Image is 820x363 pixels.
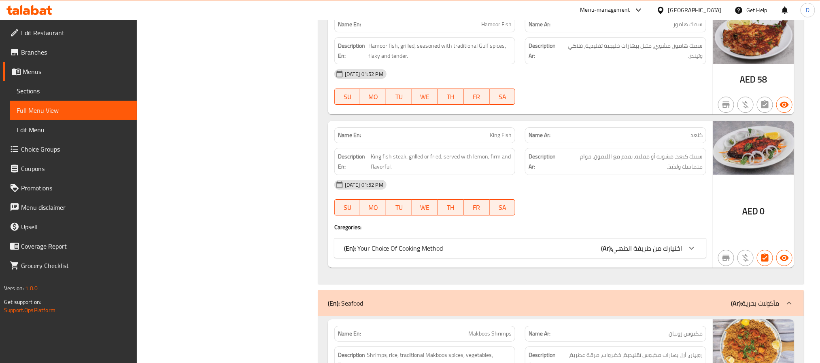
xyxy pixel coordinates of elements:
[481,20,512,29] span: Hamoor Fish
[713,121,794,175] img: King_Fish638956156304919413.jpg
[344,242,356,254] b: (En):
[338,202,357,213] span: SU
[25,283,38,293] span: 1.0.0
[467,91,486,103] span: FR
[23,67,130,76] span: Menus
[21,183,130,193] span: Promotions
[338,41,367,61] strong: Description En:
[389,91,409,103] span: TU
[389,202,409,213] span: TU
[412,89,438,105] button: WE
[740,72,756,87] span: AED
[468,329,512,338] span: Makboos Shrimps
[338,329,361,338] strong: Name En:
[334,223,706,231] h4: Caregories:
[563,41,703,61] span: سمك هامور، مشوي، متبل ببهارات خليجية تقليدية، فلاكي وتيندر.
[3,198,137,217] a: Menu disclaimer
[17,106,130,115] span: Full Menu View
[760,203,765,219] span: 0
[338,131,361,139] strong: Name En:
[673,20,703,29] span: سمك هامور
[441,91,461,103] span: TH
[464,89,490,105] button: FR
[438,89,464,105] button: TH
[4,283,24,293] span: Version:
[3,236,137,256] a: Coverage Report
[21,47,130,57] span: Branches
[4,297,41,307] span: Get support on:
[3,256,137,275] a: Grocery Checklist
[3,62,137,81] a: Menus
[334,199,361,215] button: SU
[441,202,461,213] span: TH
[17,86,130,96] span: Sections
[21,164,130,173] span: Coupons
[3,23,137,42] a: Edit Restaurant
[438,199,464,215] button: TH
[21,261,130,270] span: Grocery Checklist
[490,89,516,105] button: SA
[344,243,443,253] p: Your Choice Of Cooking Method
[21,203,130,212] span: Menu disclaimer
[368,41,512,61] span: Hamoor fish, grilled, seasoned with traditional Gulf spices, flaky and tender.
[371,152,512,171] span: King fish steak, grilled or fried, served with lemon, firm and flavorful.
[718,97,734,113] button: Not branch specific item
[757,250,773,266] button: Has choices
[493,91,512,103] span: SA
[612,242,682,254] span: اختيارك من طريقة الطهي
[464,199,490,215] button: FR
[580,5,630,15] div: Menu-management
[10,120,137,139] a: Edit Menu
[338,152,369,171] strong: Description En:
[3,159,137,178] a: Coupons
[342,181,387,189] span: [DATE] 01:52 PM
[490,199,516,215] button: SA
[467,202,486,213] span: FR
[737,97,754,113] button: Purchased item
[529,329,550,338] strong: Name Ar:
[4,305,55,315] a: Support.OpsPlatform
[490,131,512,139] span: King Fish
[758,72,767,87] span: 58
[360,89,386,105] button: MO
[334,238,706,258] div: (En): Your Choice Of Cooking Method(Ar):اختيارك من طريقة الطهي
[21,144,130,154] span: Choice Groups
[17,125,130,135] span: Edit Menu
[328,298,363,308] p: Seafood
[3,217,137,236] a: Upsell
[776,250,792,266] button: Available
[690,131,703,139] span: كنعد
[3,139,137,159] a: Choice Groups
[386,89,412,105] button: TU
[757,97,773,113] button: Not has choices
[529,20,550,29] strong: Name Ar:
[776,97,792,113] button: Available
[601,242,612,254] b: (Ar):
[669,329,703,338] span: مكبوس روبيان
[21,241,130,251] span: Coverage Report
[10,101,137,120] a: Full Menu View
[415,91,435,103] span: WE
[668,6,722,15] div: [GEOGRAPHIC_DATA]
[3,42,137,62] a: Branches
[529,41,561,61] strong: Description Ar:
[360,199,386,215] button: MO
[363,202,383,213] span: MO
[737,250,754,266] button: Purchased item
[718,250,734,266] button: Not branch specific item
[412,199,438,215] button: WE
[342,70,387,78] span: [DATE] 01:52 PM
[334,89,361,105] button: SU
[338,20,361,29] strong: Name En:
[713,10,794,64] img: Hamoor_Fish638956156307966122.jpg
[328,297,340,309] b: (En):
[493,202,512,213] span: SA
[529,152,559,171] strong: Description Ar:
[21,28,130,38] span: Edit Restaurant
[561,152,703,171] span: ستيك كنعد، مشوية أو مقلية، تقدم مع الليمون، قوام متماسك ولذيذ.
[806,6,809,15] span: D
[529,131,550,139] strong: Name Ar:
[3,178,137,198] a: Promotions
[318,290,804,316] div: (En): Seafood(Ar):مأكولات بحرية
[338,91,357,103] span: SU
